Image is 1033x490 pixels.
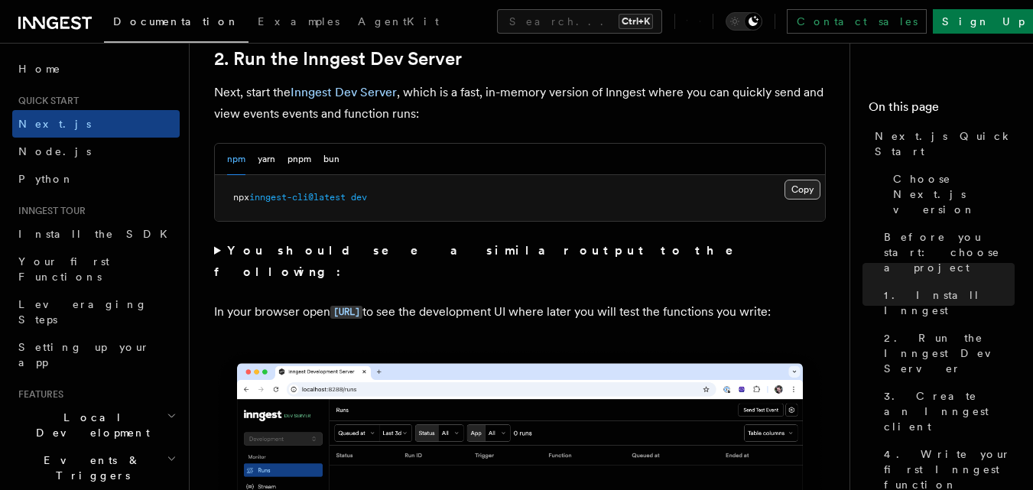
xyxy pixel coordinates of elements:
button: Search...Ctrl+K [497,9,662,34]
span: AgentKit [358,15,439,28]
h4: On this page [869,98,1015,122]
a: Examples [249,5,349,41]
span: Node.js [18,145,91,157]
span: Before you start: choose a project [884,229,1015,275]
kbd: Ctrl+K [619,14,653,29]
a: [URL] [330,304,362,319]
button: Local Development [12,404,180,446]
span: Quick start [12,95,79,107]
a: Documentation [104,5,249,43]
a: Next.js [12,110,180,138]
span: Install the SDK [18,228,177,240]
span: Choose Next.js version [893,171,1015,217]
p: Next, start the , which is a fast, in-memory version of Inngest where you can quickly send and vi... [214,82,826,125]
a: AgentKit [349,5,448,41]
a: Next.js Quick Start [869,122,1015,165]
code: [URL] [330,306,362,319]
span: npx [233,192,249,203]
button: bun [323,144,339,175]
a: Setting up your app [12,333,180,376]
span: Events & Triggers [12,453,167,483]
summary: You should see a similar output to the following: [214,240,826,283]
span: Inngest tour [12,205,86,217]
a: Choose Next.js version [887,165,1015,223]
span: Local Development [12,410,167,440]
a: Home [12,55,180,83]
span: Python [18,173,74,185]
button: Copy [784,180,820,200]
span: 3. Create an Inngest client [884,388,1015,434]
span: Documentation [113,15,239,28]
a: Install the SDK [12,220,180,248]
a: 2. Run the Inngest Dev Server [878,324,1015,382]
span: Next.js [18,118,91,130]
a: Node.js [12,138,180,165]
button: Events & Triggers [12,446,180,489]
span: Examples [258,15,339,28]
span: 2. Run the Inngest Dev Server [884,330,1015,376]
a: Before you start: choose a project [878,223,1015,281]
button: pnpm [287,144,311,175]
span: inngest-cli@latest [249,192,346,203]
span: Your first Functions [18,255,109,283]
a: 3. Create an Inngest client [878,382,1015,440]
button: Toggle dark mode [726,12,762,31]
span: Leveraging Steps [18,298,148,326]
a: Your first Functions [12,248,180,290]
p: In your browser open to see the development UI where later you will test the functions you write: [214,301,826,323]
span: Setting up your app [18,341,150,368]
span: Home [18,61,61,76]
span: 1. Install Inngest [884,287,1015,318]
span: Features [12,388,63,401]
span: dev [351,192,367,203]
a: 2. Run the Inngest Dev Server [214,48,462,70]
a: Python [12,165,180,193]
span: Next.js Quick Start [875,128,1015,159]
a: 1. Install Inngest [878,281,1015,324]
strong: You should see a similar output to the following: [214,243,755,279]
a: Leveraging Steps [12,290,180,333]
a: Inngest Dev Server [291,85,397,99]
button: yarn [258,144,275,175]
button: npm [227,144,245,175]
a: Contact sales [787,9,927,34]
